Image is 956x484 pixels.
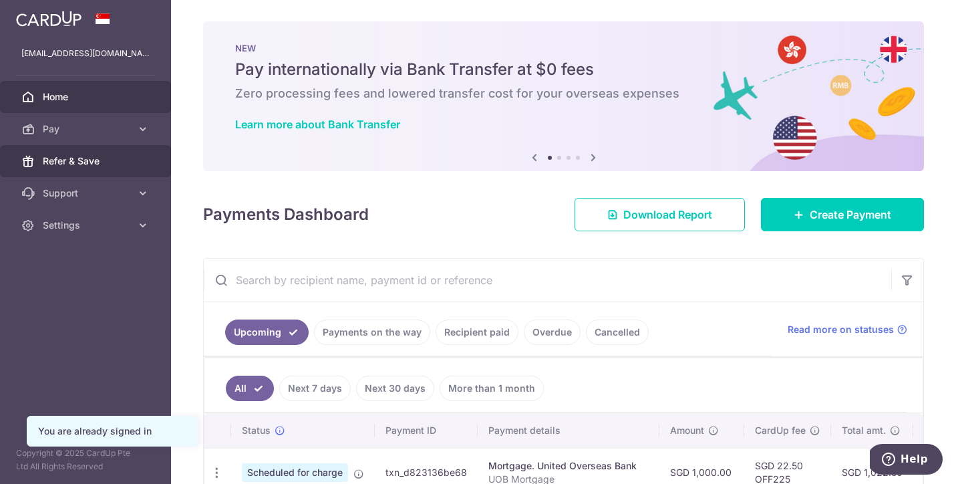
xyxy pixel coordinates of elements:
[478,413,659,448] th: Payment details
[204,259,891,301] input: Search by recipient name, payment id or reference
[670,424,704,437] span: Amount
[242,424,271,437] span: Status
[225,320,309,345] a: Upcoming
[43,122,131,136] span: Pay
[488,459,649,473] div: Mortgage. United Overseas Bank
[755,424,806,437] span: CardUp fee
[356,376,434,401] a: Next 30 days
[623,207,712,223] span: Download Report
[21,47,150,60] p: [EMAIL_ADDRESS][DOMAIN_NAME]
[586,320,649,345] a: Cancelled
[314,320,430,345] a: Payments on the way
[226,376,274,401] a: All
[575,198,745,231] a: Download Report
[842,424,886,437] span: Total amt.
[279,376,351,401] a: Next 7 days
[788,323,907,336] a: Read more on statuses
[375,413,478,448] th: Payment ID
[788,323,894,336] span: Read more on statuses
[524,320,581,345] a: Overdue
[810,207,891,223] span: Create Payment
[235,86,892,102] h6: Zero processing fees and lowered transfer cost for your overseas expenses
[242,463,348,482] span: Scheduled for charge
[440,376,544,401] a: More than 1 month
[761,198,924,231] a: Create Payment
[43,154,131,168] span: Refer & Save
[203,203,369,227] h4: Payments Dashboard
[870,444,943,477] iframe: Opens a widget where you can find more information
[436,320,518,345] a: Recipient paid
[235,43,892,53] p: NEW
[43,90,131,104] span: Home
[43,219,131,232] span: Settings
[203,21,924,171] img: Bank transfer banner
[235,118,400,131] a: Learn more about Bank Transfer
[16,11,82,27] img: CardUp
[235,59,892,80] h5: Pay internationally via Bank Transfer at $0 fees
[38,425,186,438] div: You are already signed in
[43,187,131,200] span: Support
